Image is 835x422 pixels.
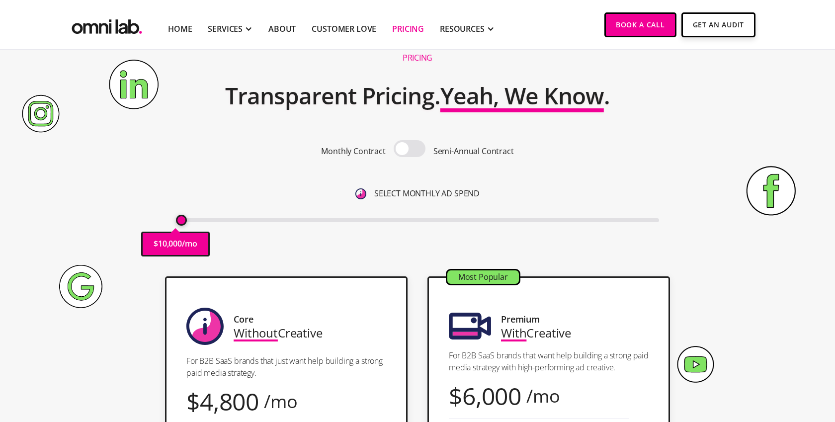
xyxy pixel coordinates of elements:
a: Pricing [392,23,424,35]
a: Customer Love [312,23,376,35]
p: For B2B SaaS brands that want help building a strong paid media strategy with high-performing ad ... [449,349,649,373]
span: With [501,325,526,341]
div: Premium [501,313,540,326]
p: 10,000 [158,237,182,251]
a: Book a Call [604,12,676,37]
div: Most Popular [447,270,519,284]
p: For B2B SaaS brands that just want help building a strong paid media strategy. [186,355,386,379]
div: 4,800 [200,395,259,408]
a: Get An Audit [681,12,755,37]
p: $ [154,237,158,251]
p: Monthly Contract [321,145,385,158]
h2: Transparent Pricing. . [225,76,610,116]
p: SELECT MONTHLY AD SPEND [374,187,480,200]
div: Core [234,313,253,326]
div: Creative [234,326,323,339]
a: Home [168,23,192,35]
div: RESOURCES [440,23,485,35]
a: About [268,23,296,35]
a: home [70,12,144,37]
div: 6,000 [462,389,521,403]
div: /mo [526,389,560,403]
p: Semi-Annual Contract [433,145,514,158]
div: $ [449,389,462,403]
iframe: Chat Widget [656,307,835,422]
img: Omni Lab: B2B SaaS Demand Generation Agency [70,12,144,37]
div: /mo [264,395,298,408]
span: Without [234,325,278,341]
div: SERVICES [208,23,243,35]
div: Creative [501,326,571,339]
p: /mo [182,237,197,251]
span: Yeah, We Know [440,80,604,111]
img: 6410812402e99d19b372aa32_omni-nav-info.svg [355,188,366,199]
h1: Pricing [403,53,432,63]
div: $ [186,395,200,408]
